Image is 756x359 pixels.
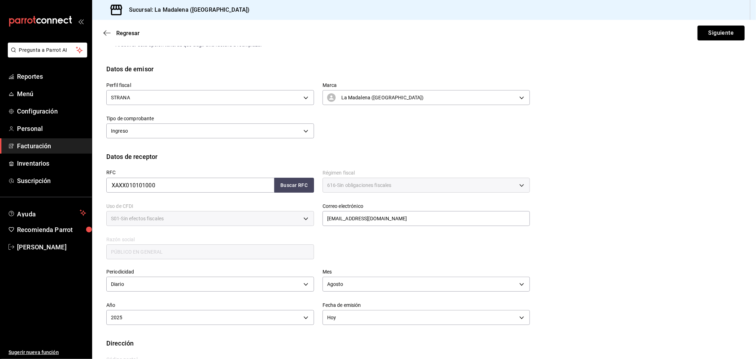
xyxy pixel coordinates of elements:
label: Mes [323,270,530,275]
label: Correo electrónico [323,204,530,209]
span: S01 - Sin efectos fiscales [111,215,164,222]
span: Sugerir nueva función [9,349,86,356]
label: Periodicidad [106,270,314,275]
span: Facturación [17,141,86,151]
div: Hoy [323,310,530,325]
div: 2025 [106,310,314,325]
div: Datos de receptor [106,152,157,161]
label: Uso de CFDI [106,204,314,209]
span: Pregunta a Parrot AI [19,46,76,54]
button: Buscar RFC [274,178,314,193]
label: Tipo de comprobante [106,116,314,121]
label: Fecha de emisión [323,303,530,308]
div: Agosto [323,277,530,292]
span: Ingreso [111,127,128,134]
button: Pregunta a Parrot AI [8,43,87,57]
div: Dirección [106,338,134,348]
button: Regresar [103,30,140,37]
label: Perfil fiscal [106,83,314,88]
h3: Sucursal: La Madalena ([GEOGRAPHIC_DATA]) [123,6,250,14]
label: Año [106,303,314,308]
span: Inventarios [17,159,86,168]
span: Reportes [17,72,86,81]
span: Menú [17,89,86,99]
label: Marca [323,83,530,88]
div: Al activar esta opción tendrás que elegir una factura a reemplazar [116,42,263,47]
button: open_drawer_menu [78,18,84,24]
label: RFC [106,170,314,175]
span: Recomienda Parrot [17,225,86,234]
a: Pregunta a Parrot AI [5,51,87,59]
span: Suscripción [17,176,86,186]
span: [PERSON_NAME] [17,242,86,252]
span: Configuración [17,106,86,116]
div: Datos de emisor [106,64,153,74]
span: Personal [17,124,86,133]
span: Regresar [116,30,140,37]
div: Diario [106,277,314,292]
span: La Madalena ([GEOGRAPHIC_DATA]) [341,94,424,101]
button: Siguiente [698,26,745,40]
span: Ayuda [17,209,77,217]
label: Razón social [106,237,314,242]
span: 616 - Sin obligaciones fiscales [327,182,392,189]
div: STRANA [106,90,314,105]
label: Régimen fiscal [323,171,530,176]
